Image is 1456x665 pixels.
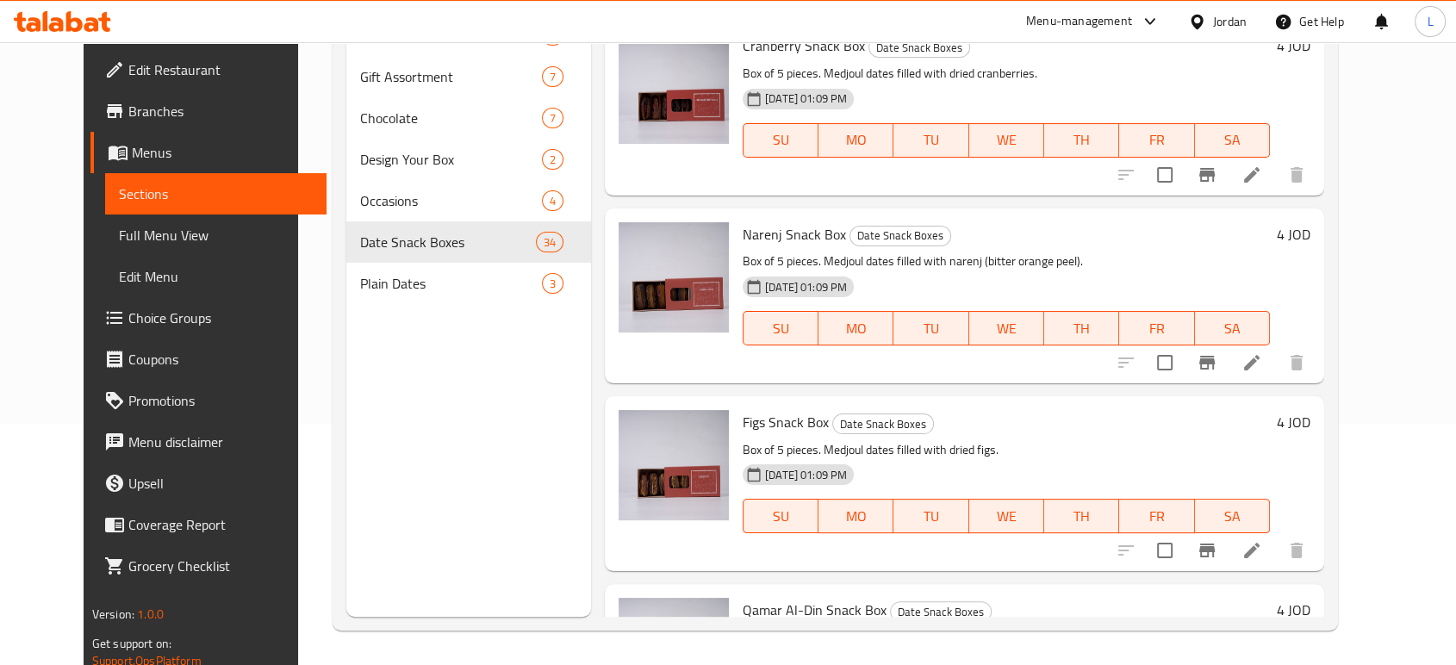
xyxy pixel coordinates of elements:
[900,504,961,529] span: TU
[1213,12,1247,31] div: Jordan
[1051,127,1112,152] span: TH
[90,545,327,587] a: Grocery Checklist
[850,226,950,245] span: Date Snack Boxes
[825,316,887,341] span: MO
[346,139,591,180] div: Design Your Box2
[1119,499,1194,533] button: FR
[346,97,591,139] div: Chocolate7
[1277,410,1310,434] h6: 4 JOD
[360,66,542,87] span: Gift Assortment
[360,232,535,252] span: Date Snack Boxes
[346,56,591,97] div: Gift Assortment7
[542,190,563,211] div: items
[976,504,1037,529] span: WE
[360,108,542,128] span: Chocolate
[1186,530,1228,571] button: Branch-specific-item
[1186,342,1228,383] button: Branch-specific-item
[825,127,887,152] span: MO
[1147,532,1183,569] span: Select to update
[743,251,1270,272] p: Box of 5 pieces. Medjoul dates filled with narenj (bitter orange peel).
[543,152,563,168] span: 2
[619,222,729,332] img: Narenj Snack Box
[758,467,854,483] span: [DATE] 01:09 PM
[1241,165,1262,185] a: Edit menu item
[542,108,563,128] div: items
[893,499,968,533] button: TU
[833,414,933,434] span: Date Snack Boxes
[818,123,893,158] button: MO
[868,37,970,58] div: Date Snack Boxes
[619,34,729,144] img: Cranberry Snack Box
[90,380,327,421] a: Promotions
[1241,352,1262,373] a: Edit menu item
[1119,311,1194,345] button: FR
[128,308,313,328] span: Choice Groups
[128,390,313,411] span: Promotions
[849,226,951,246] div: Date Snack Boxes
[543,110,563,127] span: 7
[743,33,865,59] span: Cranberry Snack Box
[750,316,812,341] span: SU
[128,473,313,494] span: Upsell
[542,66,563,87] div: items
[869,38,969,58] span: Date Snack Boxes
[969,311,1044,345] button: WE
[743,409,829,435] span: Figs Snack Box
[1044,123,1119,158] button: TH
[1277,34,1310,58] h6: 4 JOD
[360,273,542,294] span: Plain Dates
[360,149,542,170] div: Design Your Box
[119,266,313,287] span: Edit Menu
[743,311,818,345] button: SU
[976,316,1037,341] span: WE
[92,603,134,625] span: Version:
[976,127,1037,152] span: WE
[890,601,992,622] div: Date Snack Boxes
[969,123,1044,158] button: WE
[128,59,313,80] span: Edit Restaurant
[758,90,854,107] span: [DATE] 01:09 PM
[900,316,961,341] span: TU
[543,276,563,292] span: 3
[1044,311,1119,345] button: TH
[90,90,327,132] a: Branches
[818,499,893,533] button: MO
[750,504,812,529] span: SU
[1276,530,1317,571] button: delete
[90,504,327,545] a: Coverage Report
[750,127,812,152] span: SU
[128,101,313,121] span: Branches
[1126,316,1187,341] span: FR
[346,8,591,311] nav: Menu sections
[1276,154,1317,196] button: delete
[360,190,542,211] span: Occasions
[743,499,818,533] button: SU
[893,311,968,345] button: TU
[346,263,591,304] div: Plain Dates3
[893,123,968,158] button: TU
[969,499,1044,533] button: WE
[758,279,854,295] span: [DATE] 01:09 PM
[1427,12,1433,31] span: L
[818,311,893,345] button: MO
[105,256,327,297] a: Edit Menu
[90,421,327,463] a: Menu disclaimer
[1126,504,1187,529] span: FR
[1195,499,1270,533] button: SA
[743,123,818,158] button: SU
[132,142,313,163] span: Menus
[128,514,313,535] span: Coverage Report
[105,173,327,214] a: Sections
[92,632,171,655] span: Get support on:
[119,183,313,204] span: Sections
[346,180,591,221] div: Occasions4
[1277,222,1310,246] h6: 4 JOD
[1202,316,1263,341] span: SA
[119,225,313,245] span: Full Menu View
[1147,157,1183,193] span: Select to update
[128,556,313,576] span: Grocery Checklist
[1186,154,1228,196] button: Branch-specific-item
[743,597,887,623] span: Qamar Al-Din Snack Box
